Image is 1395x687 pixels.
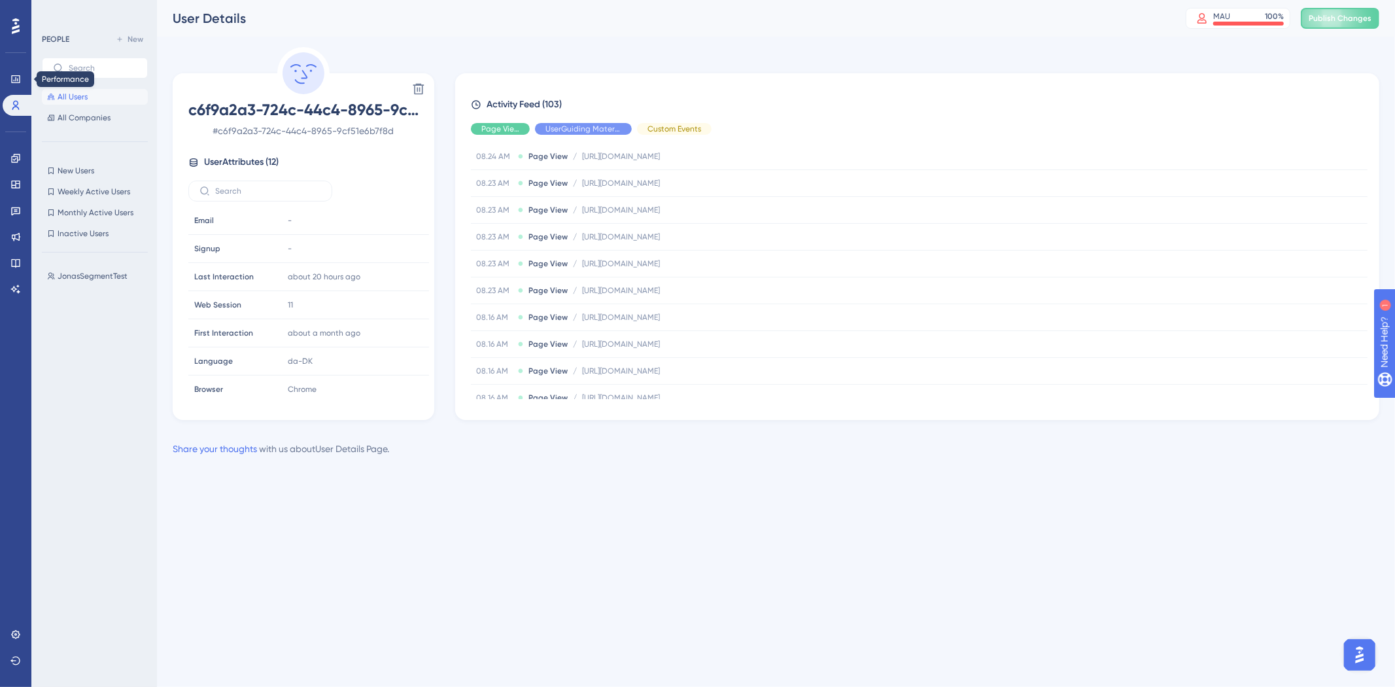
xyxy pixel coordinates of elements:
span: c6f9a2a3-724c-44c4-8965-9cf51e6b7f8d [188,99,419,120]
span: Browser [194,384,223,395]
span: User Attributes ( 12 ) [204,154,279,170]
span: # c6f9a2a3-724c-44c4-8965-9cf51e6b7f8d [188,123,419,139]
span: Page View [528,151,568,162]
button: JonasSegmentTest [42,268,156,284]
span: Page View [528,312,568,323]
span: 08.23 AM [476,205,513,215]
button: Monthly Active Users [42,205,148,220]
button: New [111,31,148,47]
span: Page View [481,124,519,134]
span: 11 [288,300,293,310]
div: 100 % [1265,11,1284,22]
span: Email [194,215,214,226]
span: [URL][DOMAIN_NAME] [582,393,660,403]
span: Custom Events [647,124,701,134]
span: Page View [528,366,568,376]
span: Signup [194,243,220,254]
span: Page View [528,178,568,188]
span: 08.16 AM [476,339,513,349]
span: [URL][DOMAIN_NAME] [582,232,660,242]
button: Publish Changes [1301,8,1379,29]
span: Last Interaction [194,272,254,282]
span: New Users [58,166,94,176]
span: Page View [528,205,568,215]
span: Monthly Active Users [58,207,133,218]
span: [URL][DOMAIN_NAME] [582,178,660,188]
span: Page View [528,258,568,269]
span: [URL][DOMAIN_NAME] [582,312,660,323]
span: Web Session [194,300,241,310]
span: [URL][DOMAIN_NAME] [582,339,660,349]
span: Chrome [288,384,317,395]
span: - [288,215,292,226]
span: / [573,258,577,269]
div: with us about User Details Page . [173,441,389,457]
span: 08.23 AM [476,285,513,296]
span: UserGuiding Material [545,124,621,134]
span: / [573,178,577,188]
time: about a month ago [288,328,360,338]
span: 08.16 AM [476,366,513,376]
span: Need Help? [31,3,82,19]
span: / [573,339,577,349]
span: Page View [528,285,568,296]
span: / [573,312,577,323]
span: All Companies [58,113,111,123]
span: Page View [528,393,568,403]
span: [URL][DOMAIN_NAME] [582,205,660,215]
span: Inactive Users [58,228,109,239]
span: 08.23 AM [476,232,513,242]
span: / [573,151,577,162]
span: Publish Changes [1309,13,1371,24]
span: Weekly Active Users [58,186,130,197]
span: 08.23 AM [476,258,513,269]
button: All Companies [42,110,148,126]
iframe: UserGuiding AI Assistant Launcher [1340,635,1379,675]
time: about 20 hours ago [288,272,360,281]
span: 08.24 AM [476,151,513,162]
span: New [128,34,143,44]
button: Inactive Users [42,226,148,241]
span: / [573,232,577,242]
span: / [573,393,577,403]
span: - [288,243,292,254]
span: [URL][DOMAIN_NAME] [582,258,660,269]
span: 08.16 AM [476,312,513,323]
button: All Users [42,89,148,105]
div: User Details [173,9,1153,27]
span: [URL][DOMAIN_NAME] [582,285,660,296]
div: 1 [90,7,94,17]
a: Share your thoughts [173,444,257,454]
span: da-DK [288,356,313,366]
span: / [573,366,577,376]
span: Page View [528,339,568,349]
span: Activity Feed (103) [487,97,562,113]
span: [URL][DOMAIN_NAME] [582,151,660,162]
span: JonasSegmentTest [58,271,128,281]
span: 08.16 AM [476,393,513,403]
input: Search [215,186,321,196]
span: Page View [528,232,568,242]
span: [URL][DOMAIN_NAME] [582,366,660,376]
span: First Interaction [194,328,253,338]
span: 08.23 AM [476,178,513,188]
div: PEOPLE [42,34,69,44]
span: Language [194,356,233,366]
span: / [573,205,577,215]
button: Weekly Active Users [42,184,148,200]
span: All Users [58,92,88,102]
input: Search [69,63,137,73]
div: MAU [1213,11,1230,22]
span: / [573,285,577,296]
button: New Users [42,163,148,179]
